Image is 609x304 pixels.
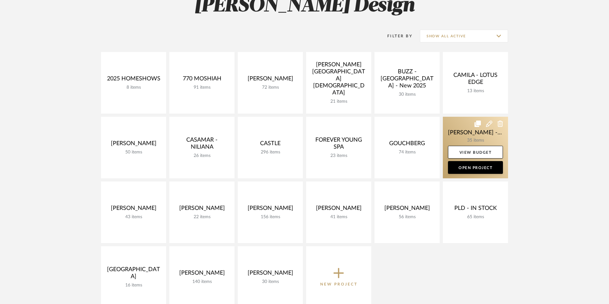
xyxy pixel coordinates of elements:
[243,150,298,155] div: 296 items
[311,214,366,220] div: 41 items
[174,214,229,220] div: 22 items
[380,205,435,214] div: [PERSON_NAME]
[106,266,161,283] div: [GEOGRAPHIC_DATA]
[448,214,503,220] div: 65 items
[174,137,229,153] div: CASAMAR - NILIANA
[311,205,366,214] div: [PERSON_NAME]
[448,72,503,88] div: CAMILA - LOTUS EDGE
[448,88,503,94] div: 13 items
[380,150,435,155] div: 74 items
[174,85,229,90] div: 91 items
[311,99,366,104] div: 21 items
[311,61,366,99] div: [PERSON_NAME][GEOGRAPHIC_DATA][DEMOGRAPHIC_DATA]
[448,146,503,159] a: View Budget
[174,270,229,279] div: [PERSON_NAME]
[311,153,366,159] div: 23 items
[106,140,161,150] div: [PERSON_NAME]
[243,85,298,90] div: 72 items
[106,214,161,220] div: 43 items
[106,283,161,288] div: 16 items
[243,75,298,85] div: [PERSON_NAME]
[243,205,298,214] div: [PERSON_NAME]
[106,205,161,214] div: [PERSON_NAME]
[320,281,358,287] p: New Project
[380,140,435,150] div: GOUCHBERG
[311,137,366,153] div: FOREVER YOUNG SPA
[448,205,503,214] div: PLD - IN STOCK
[174,75,229,85] div: 770 MOSHIAH
[243,214,298,220] div: 156 items
[106,150,161,155] div: 50 items
[174,153,229,159] div: 26 items
[174,279,229,285] div: 140 items
[380,92,435,97] div: 30 items
[243,140,298,150] div: CASTLE
[106,75,161,85] div: 2025 HOMESHOWS
[380,214,435,220] div: 56 items
[379,33,412,39] div: Filter By
[380,68,435,92] div: BUZZ - [GEOGRAPHIC_DATA] - New 2025
[243,279,298,285] div: 30 items
[106,85,161,90] div: 8 items
[448,161,503,174] a: Open Project
[243,270,298,279] div: [PERSON_NAME]
[174,205,229,214] div: [PERSON_NAME]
